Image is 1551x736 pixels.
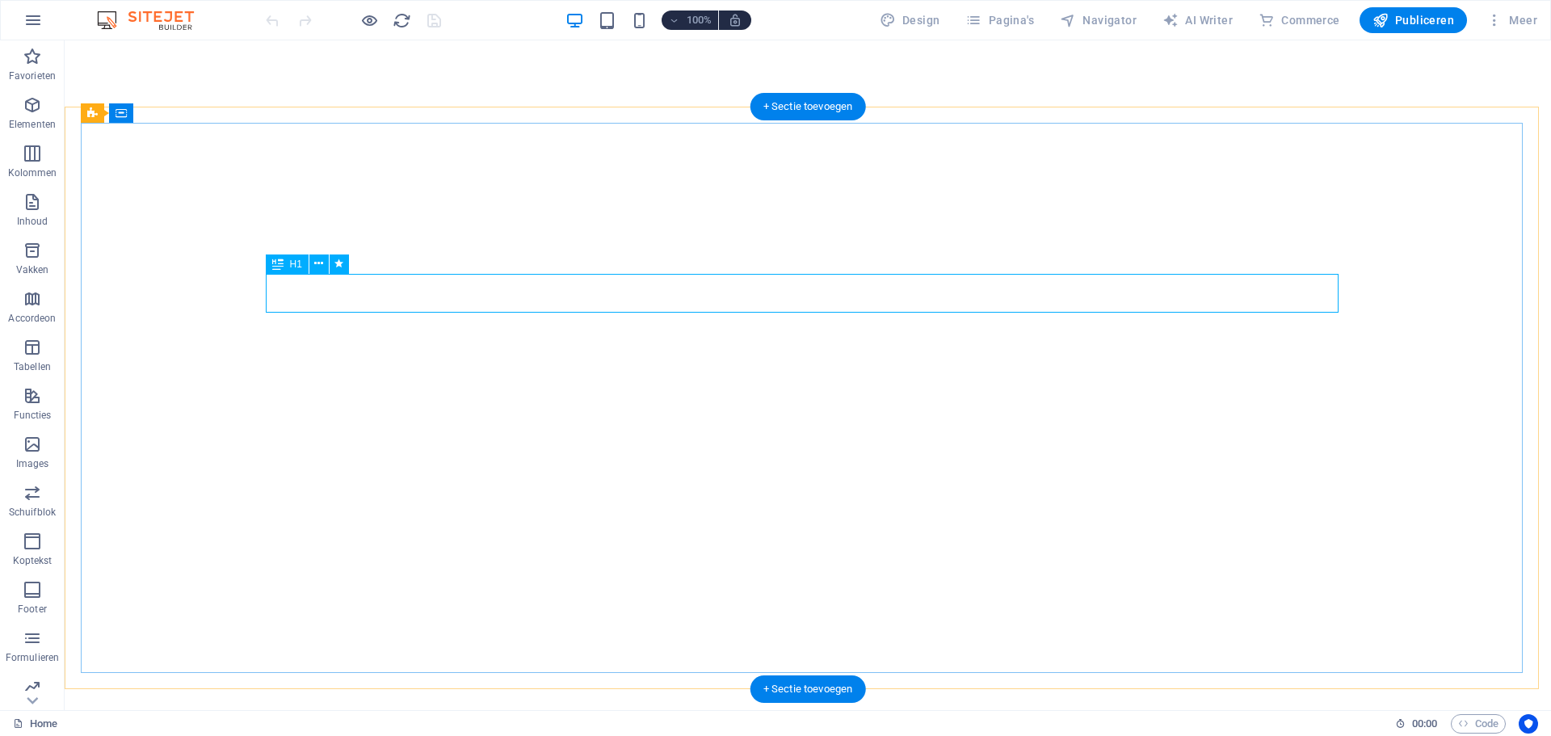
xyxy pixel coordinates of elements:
span: Navigator [1060,12,1137,28]
button: Design [873,7,947,33]
span: Publiceren [1372,12,1454,28]
span: AI Writer [1162,12,1233,28]
p: Kolommen [8,166,57,179]
span: H1 [290,259,302,269]
button: Pagina's [959,7,1040,33]
p: Koptekst [13,554,53,567]
p: Elementen [9,118,56,131]
i: Pagina opnieuw laden [393,11,411,30]
div: + Sectie toevoegen [750,93,866,120]
p: Images [16,457,49,470]
p: Tabellen [14,360,51,373]
button: Usercentrics [1519,714,1538,734]
button: AI Writer [1156,7,1239,33]
button: Meer [1480,7,1544,33]
div: + Sectie toevoegen [750,675,866,703]
p: Functies [14,409,52,422]
p: Vakken [16,263,49,276]
span: 00 00 [1412,714,1437,734]
span: Code [1458,714,1498,734]
button: Klik hier om de voorbeeldmodus te verlaten en verder te gaan met bewerken [359,11,379,30]
span: Meer [1486,12,1537,28]
a: Klik om selectie op te heffen, dubbelklik om Pagina's te open [13,714,57,734]
button: Publiceren [1360,7,1467,33]
button: Code [1451,714,1506,734]
h6: Sessietijd [1395,714,1438,734]
img: Editor Logo [93,11,214,30]
p: Inhoud [17,215,48,228]
i: Stel bij het wijzigen van de grootte van de weergegeven website automatisch het juist zoomniveau ... [728,13,742,27]
span: Commerce [1259,12,1340,28]
p: Schuifblok [9,506,56,519]
span: : [1423,717,1426,730]
p: Footer [18,603,47,616]
h6: 100% [686,11,712,30]
button: Commerce [1252,7,1347,33]
p: Favorieten [9,69,56,82]
span: Pagina's [965,12,1034,28]
button: 100% [662,11,719,30]
p: Formulieren [6,651,59,664]
button: Navigator [1053,7,1143,33]
div: Design (Ctrl+Alt+Y) [873,7,947,33]
span: Design [880,12,940,28]
button: reload [392,11,411,30]
p: Accordeon [8,312,56,325]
